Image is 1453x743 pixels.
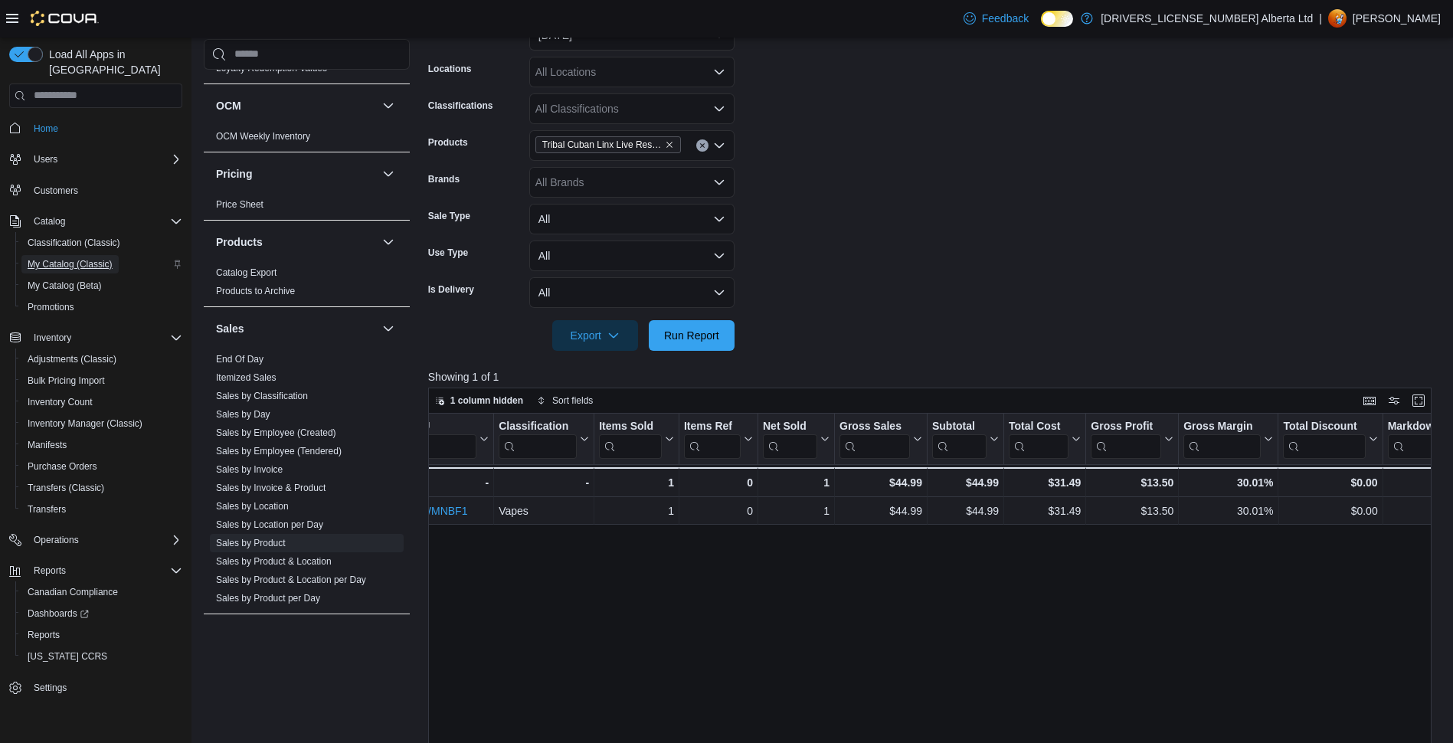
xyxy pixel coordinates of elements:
span: My Catalog (Classic) [28,258,113,270]
button: Classification [499,419,589,458]
span: Reports [21,626,182,644]
button: Transfers [15,499,188,520]
div: OCM [204,126,410,151]
h3: Products [216,234,263,249]
div: Gross Sales [839,419,910,458]
span: Sales by Product & Location per Day [216,573,366,585]
p: Showing 1 of 1 [428,369,1442,385]
span: Catalog [28,212,182,231]
span: Purchase Orders [21,457,182,476]
span: My Catalog (Beta) [21,277,182,295]
a: Manifests [21,436,73,454]
span: Users [34,153,57,165]
div: - [407,473,489,492]
a: Feedback [957,3,1035,34]
div: $31.49 [1009,502,1081,520]
button: Inventory Count [15,391,188,413]
span: Bulk Pricing Import [21,371,182,390]
button: Pricing [379,164,398,182]
span: Dashboards [21,604,182,623]
a: Promotions [21,298,80,316]
button: Transfers (Classic) [15,477,188,499]
label: Locations [428,63,472,75]
button: Net Sold [763,419,830,458]
a: My Catalog (Classic) [21,255,119,273]
span: Inventory Count [28,396,93,408]
span: Itemized Sales [216,371,277,383]
div: SKU URL [407,419,476,458]
button: Users [28,150,64,169]
span: Washington CCRS [21,647,182,666]
div: Classification [499,419,577,434]
button: Run Report [649,320,735,351]
a: [US_STATE] CCRS [21,647,113,666]
span: Sales by Location [216,499,289,512]
button: Open list of options [713,66,725,78]
h3: Sales [216,320,244,335]
button: Settings [3,676,188,699]
button: Gross Profit [1091,419,1173,458]
div: Gross Sales [839,419,910,434]
h3: Pricing [216,165,252,181]
span: Inventory [34,332,71,344]
button: OCM [216,97,376,113]
span: Promotions [21,298,182,316]
span: Sales by Classification [216,389,308,401]
div: 0 [684,502,753,520]
button: SKU [407,419,489,458]
span: [US_STATE] CCRS [28,650,107,663]
button: Taxes [379,626,398,644]
label: Products [428,136,468,149]
button: Items Sold [599,419,674,458]
span: OCM Weekly Inventory [216,129,310,142]
span: My Catalog (Classic) [21,255,182,273]
button: Display options [1385,391,1403,410]
a: Sales by Product & Location [216,555,332,566]
a: Home [28,119,64,138]
div: 1 [599,473,674,492]
span: Reports [28,561,182,580]
span: Classification (Classic) [28,237,120,249]
button: All [529,277,735,308]
span: Sales by Invoice & Product [216,481,326,493]
button: Reports [15,624,188,646]
a: Sales by Product & Location per Day [216,574,366,584]
span: Reports [34,565,66,577]
span: Inventory Manager (Classic) [28,417,142,430]
span: Catalog Export [216,266,277,278]
div: Chris Zimmerman [1328,9,1347,28]
button: Remove Tribal Cuban Linx Live Resin 1.0 g Vape Cartridge from selection in this group [665,140,674,149]
a: Canadian Compliance [21,583,124,601]
a: Products to Archive [216,285,295,296]
span: Classification (Classic) [21,234,182,252]
a: Sales by Employee (Tendered) [216,445,342,456]
div: Gross Profit [1091,419,1161,458]
div: Items Sold [599,419,662,434]
span: Dashboards [28,607,89,620]
a: N2WMNBF1 [407,505,468,517]
button: Home [3,117,188,139]
button: Total Discount [1283,419,1377,458]
span: Operations [34,534,79,546]
a: Classification (Classic) [21,234,126,252]
button: Classification (Classic) [15,232,188,254]
a: Sales by Classification [216,390,308,401]
span: Products to Archive [216,284,295,296]
a: Adjustments (Classic) [21,350,123,368]
div: Net Sold [763,419,817,458]
span: Settings [34,682,67,694]
input: Dark Mode [1041,11,1073,27]
span: Promotions [28,301,74,313]
span: Export [561,320,629,351]
span: Transfers [28,503,66,516]
span: Home [28,119,182,138]
div: Pricing [204,195,410,219]
button: Sales [379,319,398,337]
span: Sales by Product per Day [216,591,320,604]
p: [DRIVERS_LICENSE_NUMBER] Alberta Ltd [1101,9,1313,28]
span: Feedback [982,11,1029,26]
a: Sales by Invoice & Product [216,482,326,493]
div: $44.99 [839,473,922,492]
div: 30.01% [1183,502,1273,520]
